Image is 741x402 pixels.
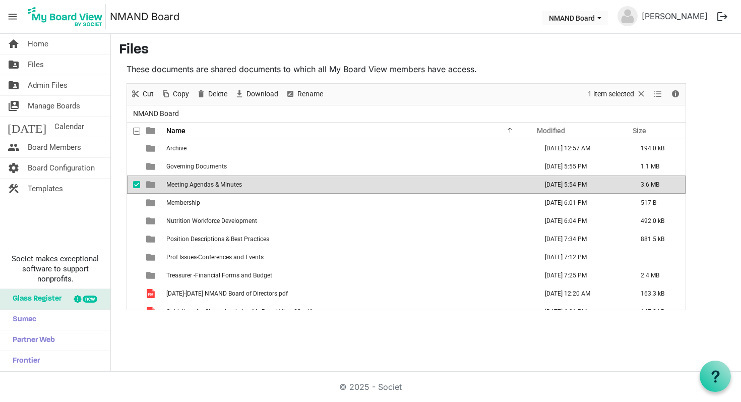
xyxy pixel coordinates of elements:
[166,163,227,170] span: Governing Documents
[163,303,534,321] td: Guidelines for files uploaded to My Board View 23.pdf is template cell column header Name
[25,4,110,29] a: My Board View Logo
[163,284,534,303] td: 2025-2026 NMAND Board of Directors.pdf is template cell column header Name
[8,137,20,157] span: people
[8,330,55,351] span: Partner Web
[8,289,61,309] span: Glass Register
[110,7,179,27] a: NMAND Board
[28,96,80,116] span: Manage Boards
[163,248,534,266] td: Prof Issues-Conferences and Events is template cell column header Name
[8,34,20,54] span: home
[534,139,630,157] td: June 10, 2025 12:57 AM column header Modified
[129,88,156,100] button: Cut
[28,34,48,54] span: Home
[618,6,638,26] img: no-profile-picture.svg
[140,230,163,248] td: is template cell column header type
[28,75,68,95] span: Admin Files
[8,351,40,371] span: Frontier
[638,6,712,26] a: [PERSON_NAME]
[127,284,140,303] td: checkbox
[630,212,686,230] td: 492.0 kB is template cell column header Size
[127,139,140,157] td: checkbox
[5,254,106,284] span: Societ makes exceptional software to support nonprofits.
[140,194,163,212] td: is template cell column header type
[296,88,324,100] span: Rename
[28,179,63,199] span: Templates
[534,248,630,266] td: August 07, 2025 7:12 PM column header Modified
[630,157,686,176] td: 1.1 MB is template cell column header Size
[140,248,163,266] td: is template cell column header type
[127,157,140,176] td: checkbox
[587,88,635,100] span: 1 item selected
[207,88,228,100] span: Delete
[633,127,646,135] span: Size
[131,107,181,120] span: NMAND Board
[142,88,155,100] span: Cut
[28,137,81,157] span: Board Members
[166,308,312,315] span: Guidelines for files uploaded to My Board View 23.pdf
[8,117,46,137] span: [DATE]
[534,303,630,321] td: September 12, 2025 6:01 PM column header Modified
[140,212,163,230] td: is template cell column header type
[157,84,193,105] div: Copy
[166,290,288,297] span: [DATE]-[DATE] NMAND Board of Directors.pdf
[8,179,20,199] span: construction
[8,158,20,178] span: settings
[140,266,163,284] td: is template cell column header type
[630,303,686,321] td: 147.2 kB is template cell column header Size
[140,303,163,321] td: is template cell column header type
[127,194,140,212] td: checkbox
[534,157,630,176] td: September 12, 2025 5:55 PM column header Modified
[127,212,140,230] td: checkbox
[195,88,229,100] button: Delete
[8,310,36,330] span: Sumac
[650,84,667,105] div: View
[127,84,157,105] div: Cut
[166,181,242,188] span: Meeting Agendas & Minutes
[537,127,565,135] span: Modified
[630,248,686,266] td: is template cell column header Size
[140,157,163,176] td: is template cell column header type
[245,88,279,100] span: Download
[534,230,630,248] td: August 07, 2025 7:34 PM column header Modified
[166,254,264,261] span: Prof Issues-Conferences and Events
[282,84,327,105] div: Rename
[339,382,402,392] a: © 2025 - Societ
[534,266,630,284] td: August 07, 2025 7:25 PM column header Modified
[534,284,630,303] td: August 08, 2025 12:20 AM column header Modified
[172,88,190,100] span: Copy
[166,199,200,206] span: Membership
[127,63,686,75] p: These documents are shared documents to which all My Board View members have access.
[159,88,191,100] button: Copy
[542,11,608,25] button: NMAND Board dropdownbutton
[8,75,20,95] span: folder_shared
[166,127,186,135] span: Name
[231,84,282,105] div: Download
[163,212,534,230] td: Nutrition Workforce Development is template cell column header Name
[25,4,106,29] img: My Board View Logo
[163,139,534,157] td: Archive is template cell column header Name
[163,266,534,284] td: Treasurer -Financial Forms and Budget is template cell column header Name
[233,88,280,100] button: Download
[127,303,140,321] td: checkbox
[119,42,733,59] h3: Files
[127,230,140,248] td: checkbox
[193,84,231,105] div: Delete
[669,88,683,100] button: Details
[140,284,163,303] td: is template cell column header type
[534,194,630,212] td: September 12, 2025 6:01 PM column header Modified
[630,266,686,284] td: 2.4 MB is template cell column header Size
[630,230,686,248] td: 881.5 kB is template cell column header Size
[163,157,534,176] td: Governing Documents is template cell column header Name
[166,272,272,279] span: Treasurer -Financial Forms and Budget
[166,236,269,243] span: Position Descriptions & Best Practices
[166,217,257,224] span: Nutrition Workforce Development
[163,194,534,212] td: Membership is template cell column header Name
[8,96,20,116] span: switch_account
[3,7,22,26] span: menu
[584,84,650,105] div: Clear selection
[127,248,140,266] td: checkbox
[630,176,686,194] td: 3.6 MB is template cell column header Size
[630,194,686,212] td: 517 B is template cell column header Size
[28,54,44,75] span: Files
[140,139,163,157] td: is template cell column header type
